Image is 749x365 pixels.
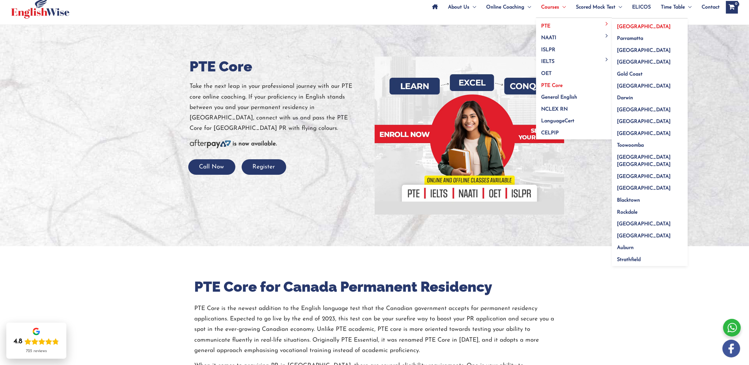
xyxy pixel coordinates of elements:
a: PTEMenu Toggle [536,18,612,30]
span: Strathfield [617,257,641,262]
span: IELTS [541,59,554,64]
span: Gold Coast [617,72,643,77]
a: NCLEX RN [536,101,612,113]
img: Afterpay-Logo [190,140,231,148]
div: 4.8 [14,337,22,346]
a: [GEOGRAPHIC_DATA] [612,168,688,180]
span: Parramatta [617,36,643,41]
h2: PTE Core for Canada Permanent Residency [195,278,555,296]
b: is now available. [233,141,277,147]
span: [GEOGRAPHIC_DATA] [617,48,671,53]
span: [GEOGRAPHIC_DATA] [617,174,671,179]
span: Auburn [617,245,634,250]
span: [GEOGRAPHIC_DATA] [617,234,671,239]
button: Call Now [188,159,235,175]
p: Take the next leap in your professional journey with our PTE core online coaching. If your profic... [190,81,370,134]
h1: PTE Core [190,57,370,76]
span: [GEOGRAPHIC_DATA] [617,107,671,113]
p: PTE Core is the newest addition to the English language test that the Canadian government accepts... [195,303,555,356]
a: [GEOGRAPHIC_DATA] [612,42,688,54]
div: 725 reviews [26,349,47,354]
a: Parramatta [612,31,688,43]
a: [GEOGRAPHIC_DATA] [612,54,688,66]
span: OET [541,71,552,76]
span: Menu Toggle [603,58,611,61]
span: PTE Core [541,83,563,88]
span: [GEOGRAPHIC_DATA] [617,84,671,89]
span: [GEOGRAPHIC_DATA] [GEOGRAPHIC_DATA] [617,155,671,167]
a: LanguageCert [536,113,612,125]
a: CELPIP [536,125,612,139]
span: NAATI [541,35,556,40]
img: white-facebook.png [722,340,740,357]
a: [GEOGRAPHIC_DATA] [612,216,688,228]
a: [GEOGRAPHIC_DATA] [612,228,688,240]
span: Rockdale [617,210,637,215]
a: IELTSMenu Toggle [536,54,612,66]
button: Register [242,159,286,175]
a: Strathfield [612,252,688,266]
a: Register [242,164,286,170]
span: Darwin [617,95,633,100]
a: Toowoomba [612,137,688,149]
span: [GEOGRAPHIC_DATA] [617,131,671,136]
span: LanguageCert [541,119,574,124]
span: PTE [541,24,550,29]
span: [GEOGRAPHIC_DATA] [617,119,671,124]
a: OET [536,66,612,78]
span: [GEOGRAPHIC_DATA] [617,60,671,65]
a: Darwin [612,90,688,102]
a: ISLPR [536,42,612,54]
a: View Shopping Cart, empty [726,1,738,14]
span: [GEOGRAPHIC_DATA] [617,186,671,191]
a: Gold Coast [612,66,688,78]
a: Rockdale [612,204,688,216]
span: General English [541,95,577,100]
span: Blacktown [617,198,640,203]
span: Toowoomba [617,143,644,148]
a: PTE Core [536,77,612,89]
span: ISLPR [541,47,555,52]
span: Menu Toggle [603,22,611,26]
span: CELPIP [541,131,559,136]
a: Blacktown [612,192,688,204]
a: [GEOGRAPHIC_DATA] [612,114,688,126]
a: NAATIMenu Toggle [536,30,612,42]
a: Call Now [188,164,235,170]
span: [GEOGRAPHIC_DATA] [617,24,671,29]
span: [GEOGRAPHIC_DATA] [617,222,671,227]
a: [GEOGRAPHIC_DATA] [612,125,688,137]
a: [GEOGRAPHIC_DATA] [612,180,688,192]
a: Auburn [612,240,688,252]
div: Rating: 4.8 out of 5 [14,337,59,346]
a: [GEOGRAPHIC_DATA] [612,19,688,31]
a: [GEOGRAPHIC_DATA] [612,78,688,90]
span: Menu Toggle [603,34,611,38]
a: [GEOGRAPHIC_DATA] [GEOGRAPHIC_DATA] [612,149,688,169]
a: [GEOGRAPHIC_DATA] [612,102,688,114]
span: NCLEX RN [541,107,568,112]
a: General English [536,89,612,101]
